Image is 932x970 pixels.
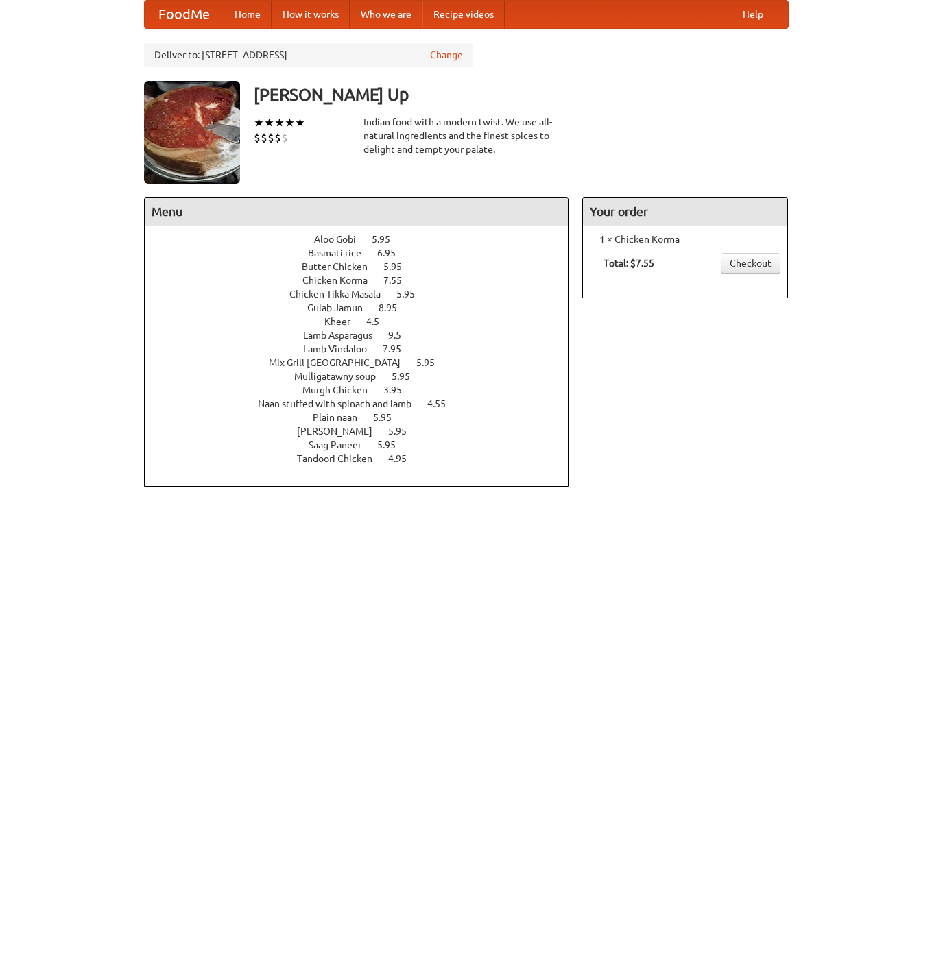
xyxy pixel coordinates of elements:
[289,289,394,300] span: Chicken Tikka Masala
[377,247,409,258] span: 6.95
[272,1,350,28] a: How it works
[388,426,420,437] span: 5.95
[388,330,415,341] span: 9.5
[145,198,569,226] h4: Menu
[274,130,281,145] li: $
[308,247,375,258] span: Basmati rice
[295,115,305,130] li: ★
[297,453,386,464] span: Tandoori Chicken
[383,261,416,272] span: 5.95
[269,357,460,368] a: Mix Grill [GEOGRAPHIC_DATA] 5.95
[224,1,272,28] a: Home
[721,253,780,274] a: Checkout
[422,1,505,28] a: Recipe videos
[383,275,416,286] span: 7.55
[383,385,416,396] span: 3.95
[297,426,432,437] a: [PERSON_NAME] 5.95
[303,343,381,354] span: Lamb Vindaloo
[307,302,377,313] span: Gulab Jamun
[302,385,427,396] a: Murgh Chicken 3.95
[302,385,381,396] span: Murgh Chicken
[303,330,386,341] span: Lamb Asparagus
[379,302,411,313] span: 8.95
[309,439,421,450] a: Saag Paneer 5.95
[145,1,224,28] a: FoodMe
[269,357,414,368] span: Mix Grill [GEOGRAPHIC_DATA]
[302,275,427,286] a: Chicken Korma 7.55
[303,343,427,354] a: Lamb Vindaloo 7.95
[294,371,390,382] span: Mulligatawny soup
[297,426,386,437] span: [PERSON_NAME]
[144,81,240,184] img: angular.jpg
[430,48,463,62] a: Change
[254,130,261,145] li: $
[289,289,440,300] a: Chicken Tikka Masala 5.95
[274,115,285,130] li: ★
[302,261,427,272] a: Butter Chicken 5.95
[267,130,274,145] li: $
[324,316,405,327] a: Kheer 4.5
[388,453,420,464] span: 4.95
[314,234,370,245] span: Aloo Gobi
[363,115,569,156] div: Indian food with a modern twist. We use all-natural ingredients and the finest spices to delight ...
[604,258,654,269] b: Total: $7.55
[590,232,780,246] li: 1 × Chicken Korma
[373,412,405,423] span: 5.95
[377,439,409,450] span: 5.95
[302,275,381,286] span: Chicken Korma
[254,81,789,108] h3: [PERSON_NAME] Up
[144,43,473,67] div: Deliver to: [STREET_ADDRESS]
[258,398,425,409] span: Naan stuffed with spinach and lamb
[732,1,774,28] a: Help
[383,343,415,354] span: 7.95
[372,234,404,245] span: 5.95
[366,316,393,327] span: 4.5
[254,115,264,130] li: ★
[313,412,371,423] span: Plain naan
[264,115,274,130] li: ★
[309,439,375,450] span: Saag Paneer
[313,412,417,423] a: Plain naan 5.95
[302,261,381,272] span: Butter Chicken
[258,398,471,409] a: Naan stuffed with spinach and lamb 4.55
[583,198,787,226] h4: Your order
[294,371,435,382] a: Mulligatawny soup 5.95
[281,130,288,145] li: $
[261,130,267,145] li: $
[392,371,424,382] span: 5.95
[416,357,449,368] span: 5.95
[303,330,427,341] a: Lamb Asparagus 9.5
[285,115,295,130] li: ★
[324,316,364,327] span: Kheer
[427,398,459,409] span: 4.55
[314,234,416,245] a: Aloo Gobi 5.95
[308,247,421,258] a: Basmati rice 6.95
[396,289,429,300] span: 5.95
[350,1,422,28] a: Who we are
[297,453,432,464] a: Tandoori Chicken 4.95
[307,302,422,313] a: Gulab Jamun 8.95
